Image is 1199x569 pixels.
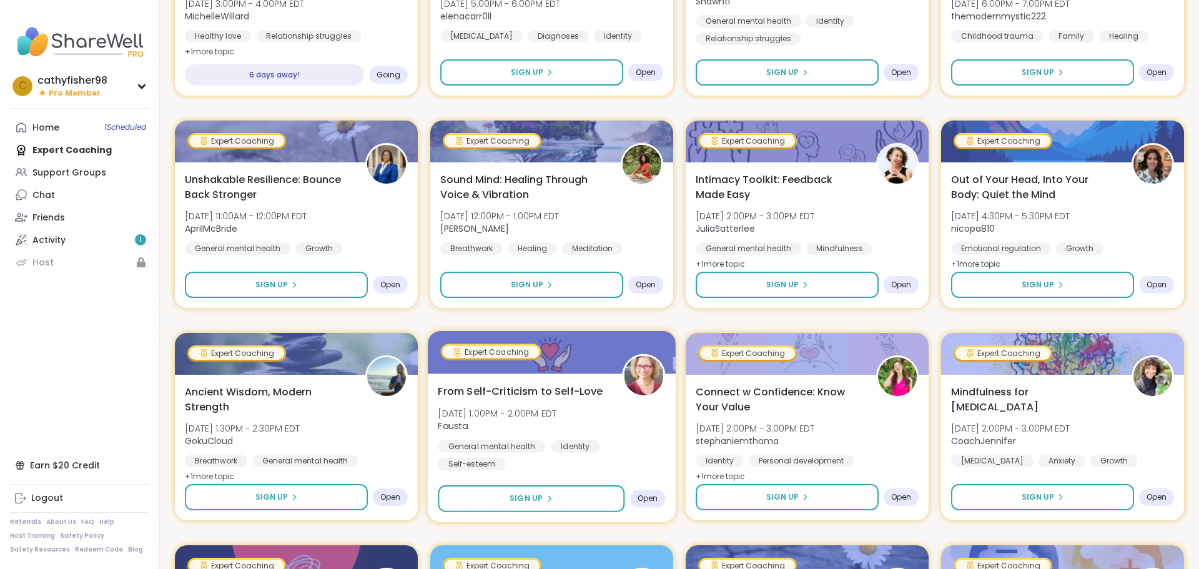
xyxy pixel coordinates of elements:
[511,279,543,290] span: Sign Up
[10,20,149,64] img: ShareWell Nav Logo
[510,493,543,504] span: Sign Up
[696,222,755,235] b: JuliaSatterlee
[46,518,76,527] a: About Us
[10,229,149,251] a: Activity1
[10,532,55,540] a: Host Training
[255,279,288,290] span: Sign Up
[700,135,795,147] div: Expert Coaching
[766,279,799,290] span: Sign Up
[440,30,523,42] div: [MEDICAL_DATA]
[256,30,362,42] div: Relationship struggles
[10,518,41,527] a: Referrals
[139,235,142,245] span: 1
[31,492,63,505] div: Logout
[438,420,468,432] b: Fausta
[367,145,406,184] img: AprilMcBride
[440,172,607,202] span: Sound Mind: Healing Through Voice & Vibration
[189,347,284,360] div: Expert Coaching
[511,67,543,78] span: Sign Up
[185,222,237,235] b: AprilMcBride
[636,67,656,77] span: Open
[624,356,663,395] img: Fausta
[49,88,101,99] span: Pro Member
[551,440,600,452] div: Identity
[185,10,249,22] b: MichelleWillard
[81,518,94,527] a: FAQ
[806,242,872,255] div: Mindfulness
[696,385,862,415] span: Connect w Confidence: Know Your Value
[623,145,661,184] img: Joana_Ayala
[508,242,557,255] div: Healing
[185,242,290,255] div: General mental health
[594,30,642,42] div: Identity
[700,347,795,360] div: Expert Coaching
[367,357,406,396] img: GokuCloud
[10,251,149,274] a: Host
[32,234,66,247] div: Activity
[32,189,55,202] div: Chat
[185,422,300,435] span: [DATE] 1:30PM - 2:30PM EDT
[10,454,149,477] div: Earn $20 Credit
[696,484,879,510] button: Sign Up
[696,172,862,202] span: Intimacy Toolkit: Feedback Made Easy
[185,210,307,222] span: [DATE] 11:00AM - 12:00PM EDT
[445,135,540,147] div: Expert Coaching
[696,32,801,45] div: Relationship struggles
[440,242,503,255] div: Breathwork
[696,15,801,27] div: General mental health
[37,74,107,87] div: cathyfisher98
[185,435,233,447] b: GokuCloud
[806,15,854,27] div: Identity
[255,492,288,503] span: Sign Up
[443,345,540,358] div: Expert Coaching
[32,122,59,134] div: Home
[380,492,400,502] span: Open
[10,206,149,229] a: Friends
[696,242,801,255] div: General mental health
[696,210,814,222] span: [DATE] 2:00PM - 3:00PM EDT
[10,487,149,510] a: Logout
[440,210,559,222] span: [DATE] 12:00PM - 1:00PM EDT
[185,30,251,42] div: Healthy love
[438,485,624,512] button: Sign Up
[440,222,509,235] b: [PERSON_NAME]
[636,280,656,290] span: Open
[185,64,364,86] div: 6 days away!
[10,545,70,554] a: Safety Resources
[380,280,400,290] span: Open
[128,545,143,554] a: Blog
[440,272,623,298] button: Sign Up
[32,167,106,179] div: Support Groups
[185,455,247,467] div: Breathwork
[638,493,658,503] span: Open
[696,435,779,447] b: stephaniemthoma
[696,272,879,298] button: Sign Up
[438,407,556,419] span: [DATE] 1:00PM - 2:00PM EDT
[10,161,149,184] a: Support Groups
[185,484,368,510] button: Sign Up
[528,30,589,42] div: Diagnoses
[10,116,149,139] a: Home1Scheduled
[19,78,27,94] span: c
[440,10,491,22] b: elenacarr0ll
[75,545,123,554] a: Redeem Code
[185,172,352,202] span: Unshakable Resilience: Bounce Back Stronger
[99,518,114,527] a: Help
[377,70,400,80] span: Going
[185,385,352,415] span: Ancient Wisdom, Modern Strength
[438,383,603,398] span: From Self-Criticism to Self-Love
[749,455,854,467] div: Personal development
[696,455,744,467] div: Identity
[185,272,368,298] button: Sign Up
[60,532,104,540] a: Safety Policy
[438,440,545,452] div: General mental health
[696,59,879,86] button: Sign Up
[295,242,343,255] div: Growth
[32,257,54,269] div: Host
[440,59,623,86] button: Sign Up
[696,422,814,435] span: [DATE] 2:00PM - 3:00PM EDT
[766,492,799,503] span: Sign Up
[438,458,505,470] div: Self-esteem
[189,135,284,147] div: Expert Coaching
[10,184,149,206] a: Chat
